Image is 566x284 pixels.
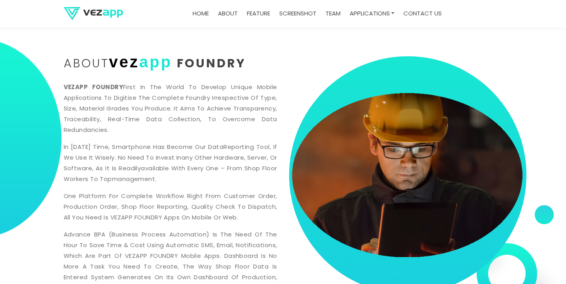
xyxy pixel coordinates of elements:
img: aboutus [289,93,526,257]
h2: about [64,56,277,69]
a: about [215,6,241,21]
p: In [DATE] time, Smartphone has become our DataReporting Tool, if we use it wisely. No need to inv... [64,141,277,184]
span: vez [109,53,140,71]
iframe: Drift Widget Chat Controller [526,244,557,274]
a: feature [244,6,273,21]
img: logo [64,7,123,20]
span: Foundry [177,55,246,72]
a: team [322,6,344,21]
a: contact us [400,6,445,21]
p: One platform for complete workflow right from customer order, production order, shop floor report... [64,191,277,223]
a: screenshot [276,6,320,21]
a: Applications [346,6,398,21]
span: app [139,53,172,71]
p: First in the world to develop unique Mobile applications to Digitise the complete foundry irrespe... [64,82,277,135]
b: VEZAPP FOUNDRY [64,83,123,91]
a: Home [189,6,212,21]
